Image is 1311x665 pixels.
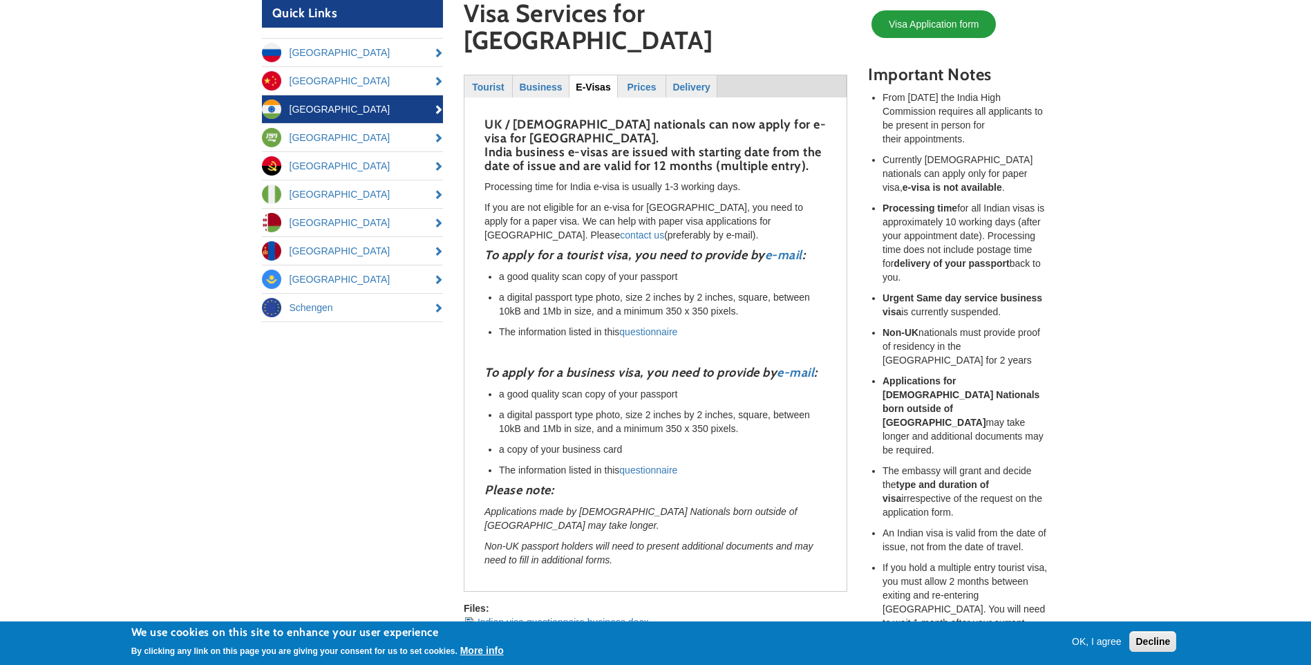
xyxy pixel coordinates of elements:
[460,644,504,657] button: More info
[484,541,813,565] em: Non-UK passport holders will need to present additional documents and may need to fill in additio...
[499,325,827,339] li: The information listed in this
[262,294,444,321] a: Schengen
[620,230,664,241] a: contact us
[1129,631,1176,652] button: Decline
[883,374,1050,457] li: may take longer and additional documents may be required.
[628,82,657,93] strong: Prices
[499,387,827,401] li: a good quality scan copy of your passport
[883,201,1050,284] li: for all Indian visas is approximately 10 working days (after your appointment date). Processing t...
[464,617,475,628] img: application/vnd.openxmlformats-officedocument.wordprocessingml.document
[883,561,1050,657] li: If you hold a multiple entry tourist visa, you must allow 2 months between exiting and re-enterin...
[499,408,827,435] li: a digital passport type photo, size 2 inches by 2 inches, square, between 10kB and 1Mb in size, a...
[262,237,444,265] a: [GEOGRAPHIC_DATA]
[262,39,444,66] a: [GEOGRAPHIC_DATA]
[262,124,444,151] a: [GEOGRAPHIC_DATA]
[1066,635,1127,648] button: OK, I agree
[883,203,957,214] strong: Processing time
[262,67,444,95] a: [GEOGRAPHIC_DATA]
[576,82,610,93] strong: E-Visas
[883,327,918,338] strong: Non-UK
[484,200,827,242] p: If you are not eligible for an e-visa for [GEOGRAPHIC_DATA], you need to apply for a paper visa. ...
[883,464,1050,519] li: The embassy will grant and decide the irrespective of the request on the application form.
[883,479,989,504] strong: type and duration of visa
[484,180,827,194] p: Processing time for India e-visa is usually 1-3 working days.
[262,265,444,293] a: [GEOGRAPHIC_DATA]
[484,506,797,531] em: Applications made by [DEMOGRAPHIC_DATA] Nationals born outside of [GEOGRAPHIC_DATA] may take longer.
[262,180,444,208] a: [GEOGRAPHIC_DATA]
[894,258,1009,269] strong: delivery of your passport
[868,66,1050,84] h3: Important Notes
[499,442,827,456] li: a copy of your business card
[484,247,805,263] strong: To apply for a tourist visa, you need to provide by :
[464,601,847,615] div: Files:
[262,95,444,123] a: [GEOGRAPHIC_DATA]
[519,82,562,93] strong: Business
[499,270,827,283] li: a good quality scan copy of your passport
[883,526,1050,554] li: An Indian visa is valid from the date of issue, not from the date of travel.
[619,465,677,476] a: questionnaire
[478,617,649,628] a: Indian visa questionnaire business.docx
[903,182,1002,193] strong: e-visa is not available
[619,75,665,97] a: Prices
[883,375,1039,428] strong: Applications for [DEMOGRAPHIC_DATA] Nationals born outside of [GEOGRAPHIC_DATA]
[484,118,827,173] h4: UK / [DEMOGRAPHIC_DATA] nationals can now apply for e-visa for [GEOGRAPHIC_DATA]. India business ...
[569,75,617,97] a: E-Visas
[131,625,504,640] h2: We use cookies on this site to enhance your user experience
[883,292,1042,317] strong: Urgent Same day service business visa
[262,152,444,180] a: [GEOGRAPHIC_DATA]
[672,82,710,93] strong: Delivery
[883,91,1050,146] li: From [DATE] the India High Commission requires all applicants to be present in person for their a...
[765,247,802,263] a: e-mail
[262,209,444,236] a: [GEOGRAPHIC_DATA]
[883,291,1050,319] li: is currently suspended.
[484,483,554,498] strong: Please note:
[131,646,458,656] p: By clicking any link on this page you are giving your consent for us to set cookies.
[777,365,814,380] a: e-mail
[499,463,827,477] li: The information listed in this
[484,365,818,380] strong: To apply for a business visa, you need to provide by :
[667,75,716,97] a: Delivery
[883,153,1050,194] li: Currently [DEMOGRAPHIC_DATA] nationals can apply only for paper visa, .
[883,326,1050,367] li: nationals must provide proof of residency in the [GEOGRAPHIC_DATA] for 2 years
[871,10,996,38] a: Visa Application form
[465,75,511,97] a: Tourist
[619,326,677,337] a: questionnaire
[499,290,827,318] li: a digital passport type photo, size 2 inches by 2 inches, square, between 10kB and 1Mb in size, a...
[472,82,504,93] strong: Tourist
[513,75,568,97] a: Business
